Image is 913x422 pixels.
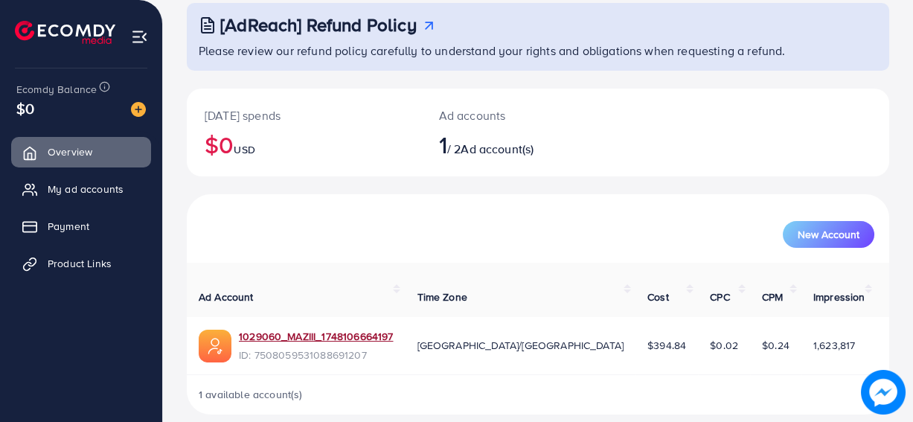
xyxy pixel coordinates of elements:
[710,290,729,304] span: CPC
[205,130,403,159] h2: $0
[199,330,231,362] img: ic-ads-acc.e4c84228.svg
[11,174,151,204] a: My ad accounts
[461,141,534,157] span: Ad account(s)
[762,290,783,304] span: CPM
[861,370,906,415] img: image
[199,42,880,60] p: Please review our refund policy carefully to understand your rights and obligations when requesti...
[439,130,579,159] h2: / 2
[48,219,89,234] span: Payment
[439,127,447,162] span: 1
[15,21,115,44] img: logo
[439,106,579,124] p: Ad accounts
[234,142,254,157] span: USD
[131,102,146,117] img: image
[798,229,859,240] span: New Account
[813,338,855,353] span: 1,623,817
[417,290,467,304] span: Time Zone
[11,137,151,167] a: Overview
[11,249,151,278] a: Product Links
[131,28,148,45] img: menu
[11,211,151,241] a: Payment
[417,338,624,353] span: [GEOGRAPHIC_DATA]/[GEOGRAPHIC_DATA]
[48,144,92,159] span: Overview
[783,221,874,248] button: New Account
[16,97,34,119] span: $0
[239,348,393,362] span: ID: 7508059531088691207
[647,338,686,353] span: $394.84
[813,290,865,304] span: Impression
[647,290,669,304] span: Cost
[48,256,112,271] span: Product Links
[199,290,254,304] span: Ad Account
[16,82,97,97] span: Ecomdy Balance
[762,338,789,353] span: $0.24
[220,14,417,36] h3: [AdReach] Refund Policy
[710,338,738,353] span: $0.02
[239,329,393,344] a: 1029060_MAZIII_1748106664197
[199,387,303,402] span: 1 available account(s)
[205,106,403,124] p: [DATE] spends
[48,182,124,196] span: My ad accounts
